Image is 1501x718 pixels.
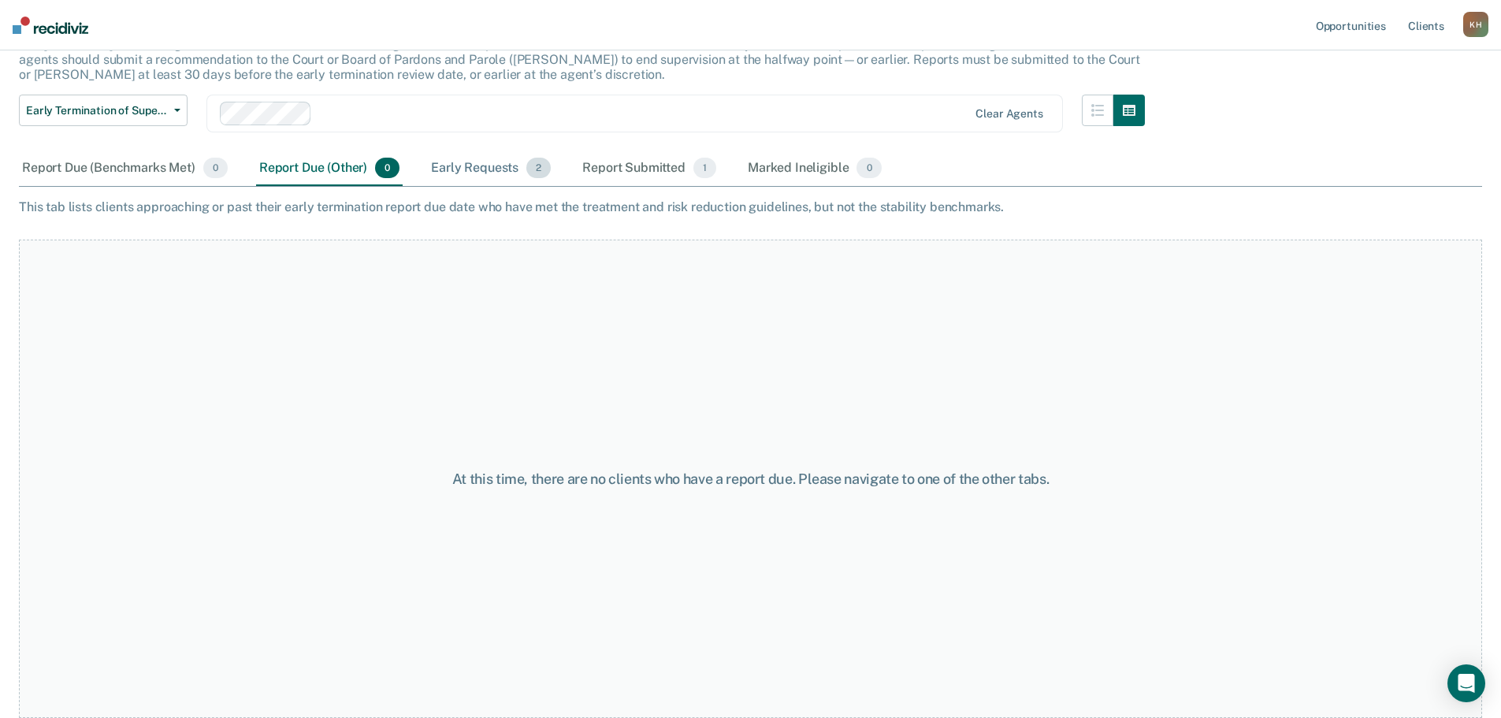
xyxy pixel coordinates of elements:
[19,37,1140,82] p: The [US_STATE] Sentencing Commission’s 2025 Adult Sentencing, Release, & Supervision Guidelines e...
[26,104,168,117] span: Early Termination of Supervision
[13,17,88,34] img: Recidiviz
[1463,12,1488,37] button: KH
[693,158,716,178] span: 1
[1463,12,1488,37] div: K H
[19,151,231,186] div: Report Due (Benchmarks Met)0
[975,107,1042,121] div: Clear agents
[385,471,1116,488] div: At this time, there are no clients who have a report due. Please navigate to one of the other tabs.
[256,151,403,186] div: Report Due (Other)0
[19,199,1482,214] div: This tab lists clients approaching or past their early termination report due date who have met t...
[19,95,188,126] button: Early Termination of Supervision
[428,151,554,186] div: Early Requests2
[856,158,881,178] span: 0
[1447,664,1485,702] div: Open Intercom Messenger
[203,158,228,178] span: 0
[375,158,399,178] span: 0
[745,151,885,186] div: Marked Ineligible0
[579,151,719,186] div: Report Submitted1
[526,158,551,178] span: 2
